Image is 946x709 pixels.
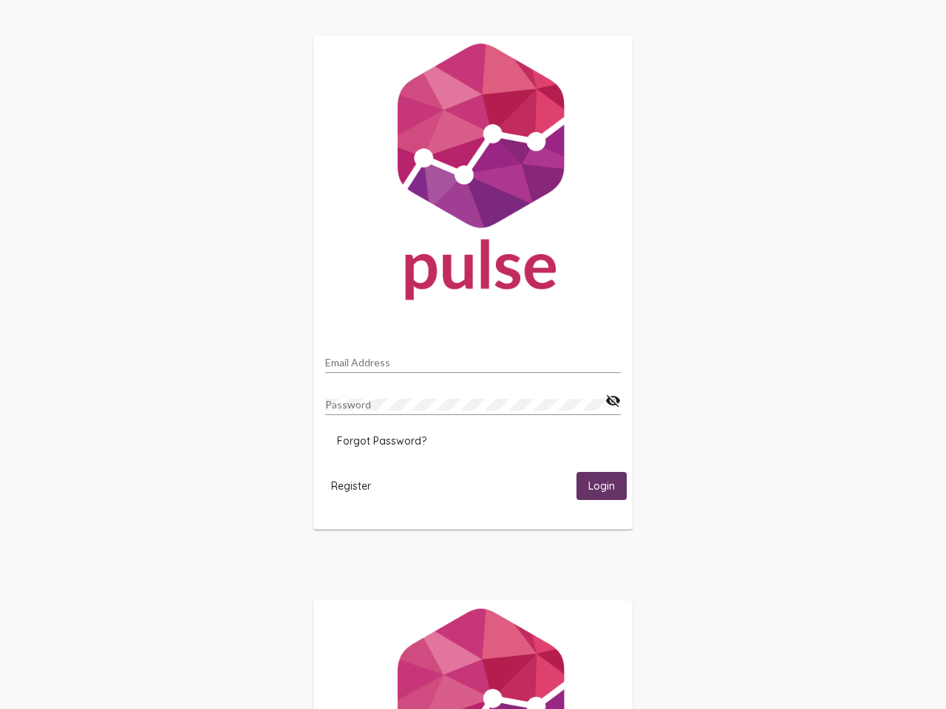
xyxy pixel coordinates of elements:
button: Forgot Password? [325,428,438,454]
span: Forgot Password? [337,434,426,448]
button: Register [319,472,383,499]
span: Login [588,480,615,493]
span: Register [331,479,371,493]
mat-icon: visibility_off [605,392,621,410]
img: Pulse For Good Logo [313,35,633,315]
button: Login [576,472,627,499]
